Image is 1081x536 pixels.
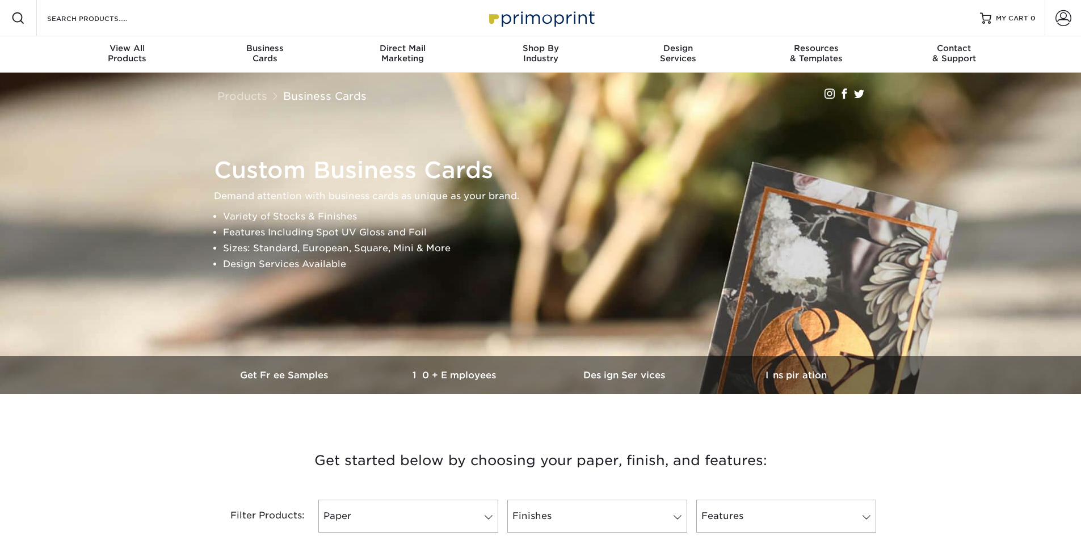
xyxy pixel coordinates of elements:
[609,43,747,64] div: Services
[371,370,541,381] h3: 10+ Employees
[334,43,472,64] div: Marketing
[1030,14,1036,22] span: 0
[747,43,885,53] span: Resources
[214,188,878,204] p: Demand attention with business cards as unique as your brand.
[283,90,367,102] a: Business Cards
[223,240,878,256] li: Sizes: Standard, European, Square, Mini & More
[223,256,878,272] li: Design Services Available
[541,370,711,381] h3: Design Services
[747,36,885,73] a: Resources& Templates
[885,43,1023,53] span: Contact
[196,43,334,53] span: Business
[200,356,371,394] a: Get Free Samples
[223,209,878,225] li: Variety of Stocks & Finishes
[334,36,472,73] a: Direct MailMarketing
[747,43,885,64] div: & Templates
[371,356,541,394] a: 10+ Employees
[200,500,314,533] div: Filter Products:
[996,14,1028,23] span: MY CART
[214,157,878,184] h1: Custom Business Cards
[334,43,472,53] span: Direct Mail
[472,36,609,73] a: Shop ByIndustry
[58,36,196,73] a: View AllProducts
[711,356,881,394] a: Inspiration
[609,43,747,53] span: Design
[472,43,609,53] span: Shop By
[609,36,747,73] a: DesignServices
[209,435,873,486] h3: Get started below by choosing your paper, finish, and features:
[696,500,876,533] a: Features
[58,43,196,53] span: View All
[541,356,711,394] a: Design Services
[484,6,598,30] img: Primoprint
[223,225,878,240] li: Features Including Spot UV Gloss and Foil
[885,43,1023,64] div: & Support
[196,36,334,73] a: BusinessCards
[46,11,157,25] input: SEARCH PRODUCTS.....
[711,370,881,381] h3: Inspiration
[885,36,1023,73] a: Contact& Support
[507,500,687,533] a: Finishes
[200,370,371,381] h3: Get Free Samples
[318,500,498,533] a: Paper
[472,43,609,64] div: Industry
[58,43,196,64] div: Products
[196,43,334,64] div: Cards
[217,90,267,102] a: Products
